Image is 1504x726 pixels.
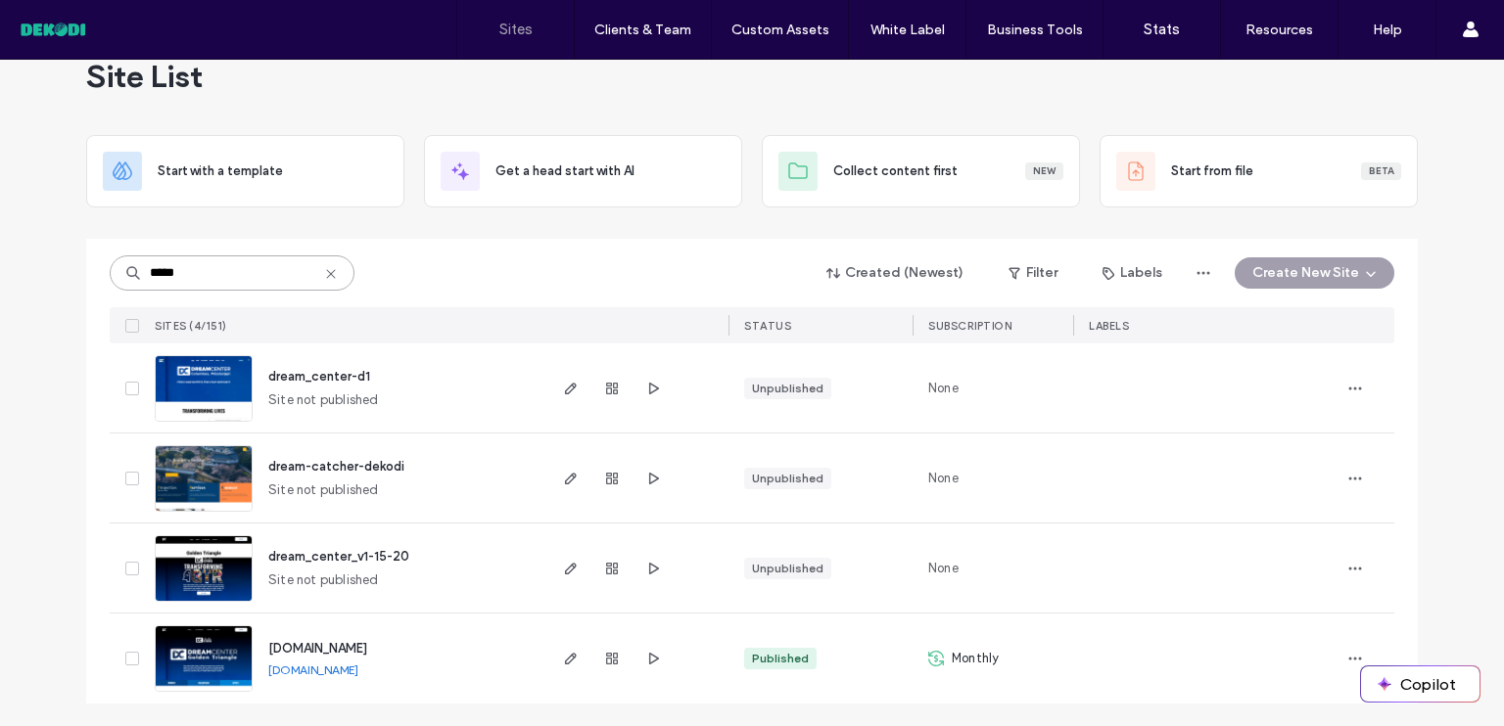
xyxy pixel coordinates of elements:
a: dream_center-d1 [268,369,370,384]
span: Get a head start with AI [495,161,634,181]
label: Help [1373,22,1402,38]
button: Labels [1085,257,1180,289]
label: Business Tools [987,22,1083,38]
label: Clients & Team [594,22,691,38]
div: Published [752,650,809,667]
button: Filter [989,257,1077,289]
span: None [928,469,959,488]
button: Copilot [1361,666,1480,702]
a: [DOMAIN_NAME] [268,641,367,656]
a: dream_center_v1-15-20 [268,549,409,564]
span: Site not published [268,480,379,500]
div: Collect content firstNew [762,135,1080,207]
span: Site not published [268,570,379,590]
label: White Label [870,22,945,38]
div: Get a head start with AI [424,135,742,207]
span: None [928,559,959,578]
div: Beta [1361,162,1401,180]
span: STATUS [744,319,791,333]
a: [DOMAIN_NAME] [268,662,358,677]
span: Site not published [268,390,379,410]
span: SUBSCRIPTION [928,319,1011,333]
label: Stats [1144,21,1180,38]
label: Resources [1245,22,1313,38]
div: New [1025,162,1063,180]
div: Unpublished [752,470,823,487]
span: Start with a template [158,161,283,181]
span: Monthly [952,649,999,668]
div: Unpublished [752,560,823,577]
span: Site List [86,57,203,96]
span: LABELS [1089,319,1129,333]
div: Start with a template [86,135,404,207]
span: SITES (4/151) [155,319,227,333]
button: Created (Newest) [810,257,981,289]
span: None [928,379,959,398]
span: Help [44,14,84,31]
span: Start from file [1171,161,1253,181]
label: Custom Assets [731,22,829,38]
button: Create New Site [1235,257,1394,289]
div: Start from fileBeta [1100,135,1418,207]
a: dream-catcher-dekodi [268,459,404,474]
span: Collect content first [833,161,958,181]
div: Unpublished [752,380,823,397]
label: Sites [499,21,533,38]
